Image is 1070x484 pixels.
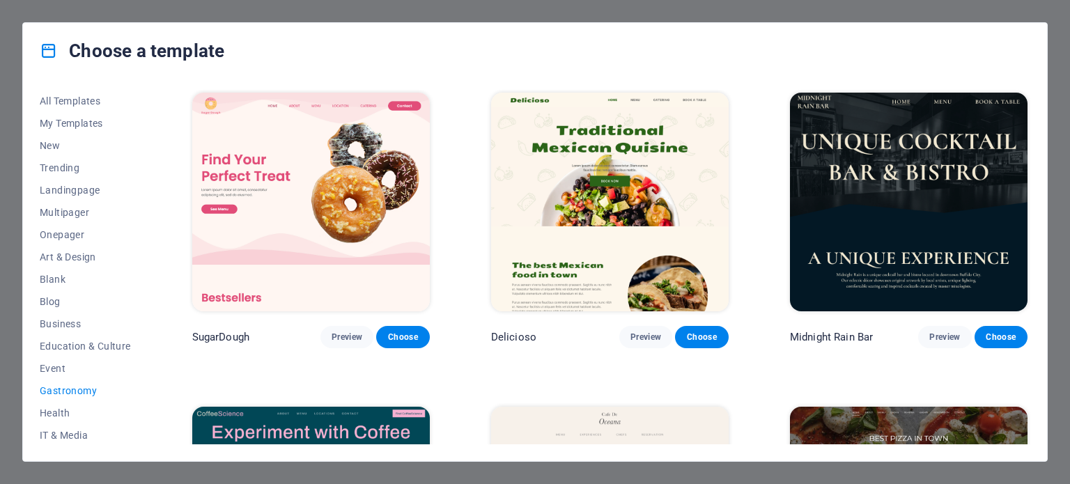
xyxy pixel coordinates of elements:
[192,93,430,311] img: SugarDough
[675,326,728,348] button: Choose
[40,430,131,441] span: IT & Media
[40,268,131,290] button: Blank
[40,380,131,402] button: Gastronomy
[387,331,418,343] span: Choose
[40,162,131,173] span: Trending
[40,207,131,218] span: Multipager
[40,157,131,179] button: Trending
[40,402,131,424] button: Health
[40,90,131,112] button: All Templates
[40,341,131,352] span: Education & Culture
[320,326,373,348] button: Preview
[40,112,131,134] button: My Templates
[491,93,729,311] img: Delicioso
[630,331,661,343] span: Preview
[40,318,131,329] span: Business
[918,326,971,348] button: Preview
[40,40,224,62] h4: Choose a template
[40,201,131,224] button: Multipager
[619,326,672,348] button: Preview
[40,290,131,313] button: Blog
[686,331,717,343] span: Choose
[40,134,131,157] button: New
[40,357,131,380] button: Event
[40,246,131,268] button: Art & Design
[40,313,131,335] button: Business
[40,95,131,107] span: All Templates
[40,251,131,263] span: Art & Design
[929,331,960,343] span: Preview
[40,118,131,129] span: My Templates
[40,407,131,419] span: Health
[40,229,131,240] span: Onepager
[40,179,131,201] button: Landingpage
[40,385,131,396] span: Gastronomy
[790,330,873,344] p: Midnight Rain Bar
[40,274,131,285] span: Blank
[40,296,131,307] span: Blog
[332,331,362,343] span: Preview
[40,140,131,151] span: New
[40,363,131,374] span: Event
[975,326,1028,348] button: Choose
[376,326,429,348] button: Choose
[40,424,131,446] button: IT & Media
[491,330,536,344] p: Delicioso
[790,93,1028,311] img: Midnight Rain Bar
[40,335,131,357] button: Education & Culture
[192,330,249,344] p: SugarDough
[40,224,131,246] button: Onepager
[986,331,1016,343] span: Choose
[40,185,131,196] span: Landingpage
